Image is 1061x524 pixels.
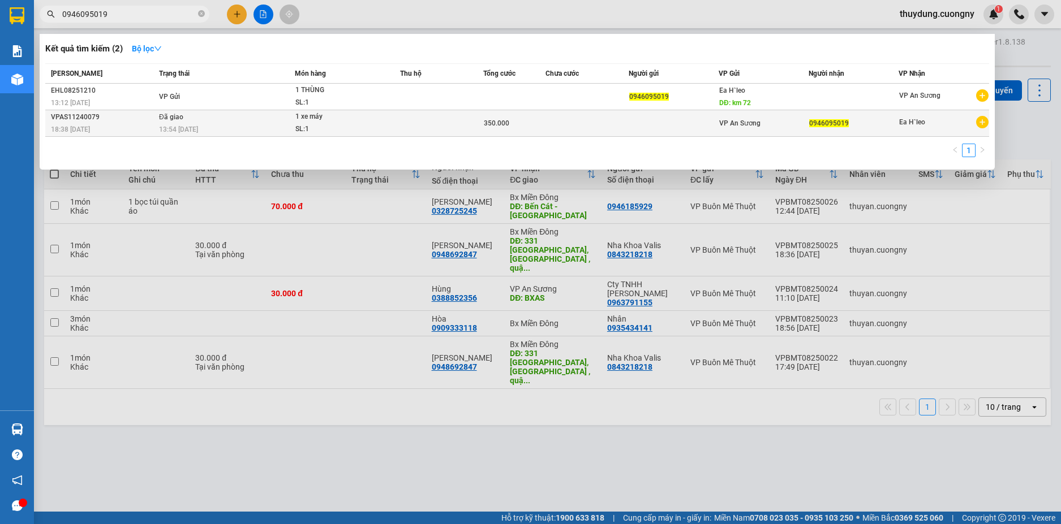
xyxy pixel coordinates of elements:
span: 0946095019 [629,93,669,101]
span: DĐ: km 72 [719,99,751,107]
span: VP Nhận [899,70,925,77]
span: notification [12,475,23,486]
img: warehouse-icon [11,73,23,85]
span: 13:12 [DATE] [51,99,90,107]
span: question-circle [12,449,23,460]
span: VP Gửi [159,93,180,101]
div: SL: 1 [295,97,380,109]
span: VP Gửi [719,70,740,77]
span: left [952,146,959,153]
span: Người nhận [809,70,844,77]
input: Tìm tên, số ĐT hoặc mã đơn [62,8,196,20]
span: VP An Sương [719,119,761,127]
span: 13:54 [DATE] [159,125,198,133]
div: EHL08251210 [51,85,156,97]
span: Món hàng [295,70,326,77]
span: 0946095019 [809,119,849,127]
h3: Kết quả tìm kiếm ( 2 ) [45,43,123,55]
span: close-circle [198,10,205,17]
span: Đã giao [159,113,183,121]
button: Bộ lọcdown [123,40,171,58]
button: right [976,144,989,157]
span: [PERSON_NAME] [51,70,102,77]
span: Ea H`leo [899,118,925,126]
span: VP An Sương [899,92,940,99]
span: Ea H`leo [719,86,745,94]
img: warehouse-icon [11,423,23,435]
span: Thu hộ [400,70,422,77]
span: Người gửi [629,70,659,77]
button: left [948,144,962,157]
li: Previous Page [948,144,962,157]
span: 18:38 [DATE] [51,125,90,133]
span: down [154,45,162,53]
span: Tổng cước [483,70,516,77]
li: Next Page [976,144,989,157]
span: message [12,500,23,511]
span: right [979,146,986,153]
span: plus-circle [976,89,989,102]
span: Trạng thái [159,70,190,77]
img: logo-vxr [10,7,24,24]
span: plus-circle [976,116,989,128]
strong: Bộ lọc [132,44,162,53]
span: search [47,10,55,18]
span: 350.000 [484,119,509,127]
img: solution-icon [11,45,23,57]
div: 1 THÙNG [295,84,380,97]
a: 1 [963,144,975,157]
span: Chưa cước [545,70,579,77]
div: SL: 1 [295,123,380,136]
div: VPAS11240079 [51,111,156,123]
span: close-circle [198,9,205,20]
div: 1 xe máy [295,111,380,123]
